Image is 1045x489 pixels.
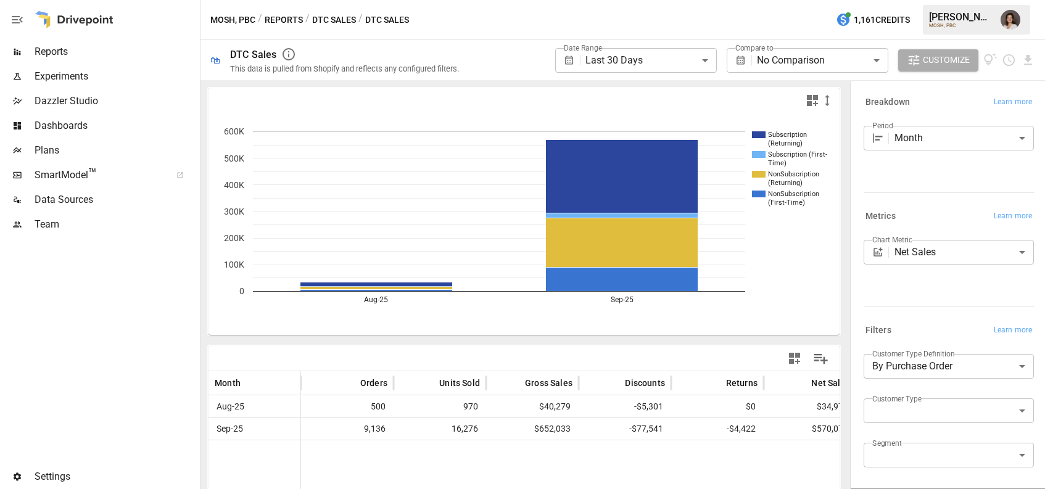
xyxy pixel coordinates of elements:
[606,374,624,392] button: Sort
[865,210,896,223] h6: Metrics
[757,48,888,73] div: No Comparison
[807,345,835,372] button: Manage Columns
[239,286,244,296] text: 0
[35,143,197,158] span: Plans
[35,217,197,232] span: Team
[625,377,665,389] span: Discounts
[854,12,910,28] span: 1,161 Credits
[525,377,572,389] span: Gross Sales
[35,192,197,207] span: Data Sources
[864,354,1034,379] div: By Purchase Order
[768,159,787,167] text: Time)
[307,396,387,417] span: 500
[242,374,259,392] button: Sort
[224,154,244,163] text: 500K
[585,396,665,417] span: -$5,301
[265,12,303,28] button: Reports
[585,54,643,66] span: Last 30 Days
[872,393,922,404] label: Customer Type
[400,418,480,440] span: 16,276
[872,120,893,131] label: Period
[258,12,262,28] div: /
[421,374,438,392] button: Sort
[209,113,840,335] svg: A chart.
[35,118,197,133] span: Dashboards
[865,324,891,337] h6: Filters
[224,180,244,190] text: 400K
[929,11,993,23] div: [PERSON_NAME]
[400,396,480,417] span: 970
[492,396,572,417] span: $40,279
[768,131,807,139] text: Subscription
[215,418,294,440] span: Sep-25
[994,210,1032,223] span: Learn more
[994,96,1032,109] span: Learn more
[768,150,827,158] text: Subscription (First-
[358,12,363,28] div: /
[872,438,901,448] label: Segment
[768,199,805,207] text: (First-Time)
[1021,53,1035,67] button: Download report
[224,260,244,269] text: 100K
[872,348,955,359] label: Customer Type Definition
[35,69,197,84] span: Experiments
[768,170,819,178] text: NonSubscription
[894,240,1034,265] div: Net Sales
[564,43,602,53] label: Date Range
[768,190,819,198] text: NonSubscription
[215,396,294,417] span: Aug-25
[983,49,998,72] button: View documentation
[872,234,912,245] label: Chart Metric
[1001,10,1020,30] img: Franziska Ibscher
[768,179,803,187] text: (Returning)
[312,12,356,28] button: DTC Sales
[88,166,97,181] span: ™
[35,469,197,484] span: Settings
[993,2,1028,37] button: Franziska Ibscher
[677,396,758,417] span: $0
[923,52,970,68] span: Customize
[768,139,803,147] text: (Returning)
[793,374,810,392] button: Sort
[585,418,665,440] span: -$77,541
[994,324,1032,337] span: Learn more
[360,377,387,389] span: Orders
[215,377,241,389] span: Month
[35,94,197,109] span: Dazzler Studio
[35,168,163,183] span: SmartModel
[708,374,725,392] button: Sort
[224,233,244,243] text: 200K
[611,295,634,304] text: Sep-25
[929,23,993,28] div: MOSH, PBC
[364,295,388,304] text: Aug-25
[677,418,758,440] span: -$4,422
[894,126,1034,150] div: Month
[230,64,459,73] div: This data is pulled from Shopify and reflects any configured filters.
[898,49,978,72] button: Customize
[831,9,915,31] button: 1,161Credits
[492,418,572,440] span: $652,033
[506,374,524,392] button: Sort
[439,377,480,389] span: Units Sold
[770,396,850,417] span: $34,978
[210,54,220,66] div: 🛍
[770,418,850,440] span: $570,070
[224,207,244,216] text: 300K
[865,96,910,109] h6: Breakdown
[811,377,850,389] span: Net Sales
[342,374,359,392] button: Sort
[735,43,774,53] label: Compare to
[224,126,244,136] text: 600K
[230,49,276,60] div: DTC Sales
[305,12,310,28] div: /
[726,377,758,389] span: Returns
[35,44,197,59] span: Reports
[210,12,255,28] button: MOSH, PBC
[1002,53,1016,67] button: Schedule report
[307,418,387,440] span: 9,136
